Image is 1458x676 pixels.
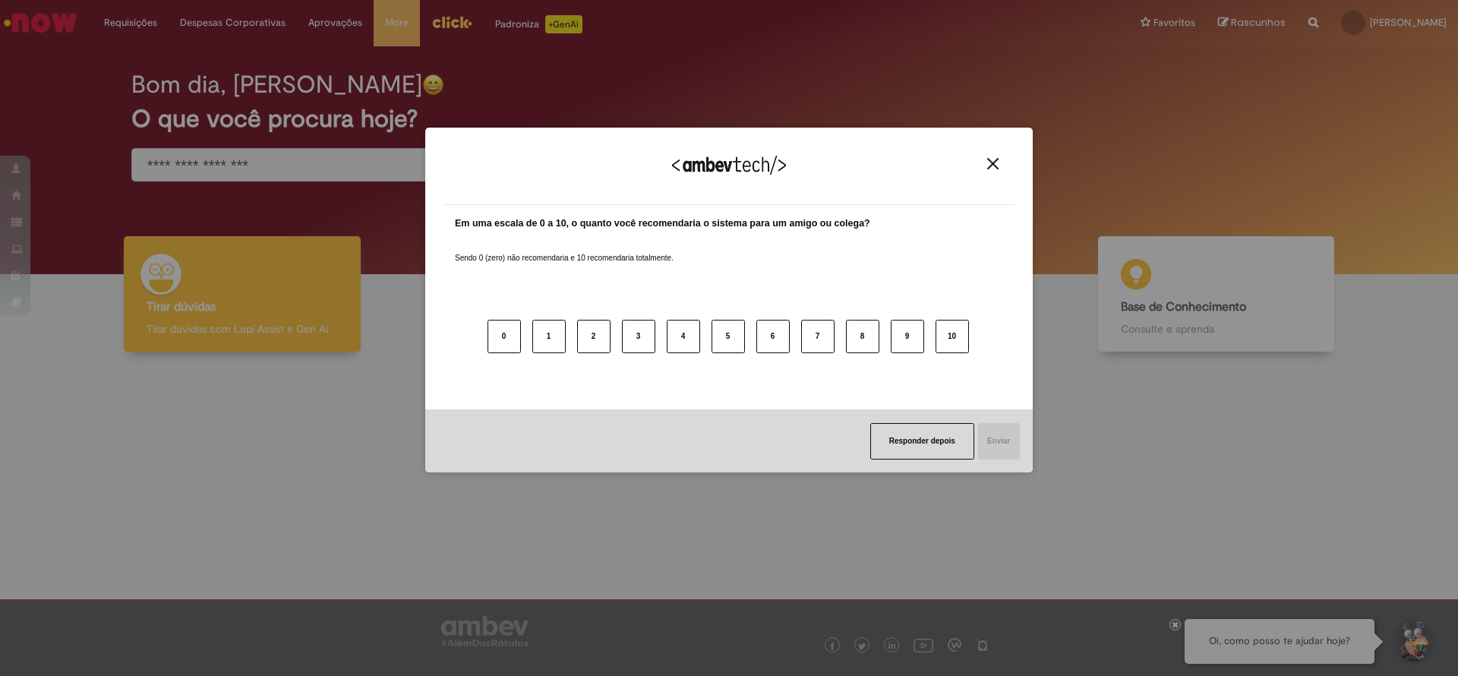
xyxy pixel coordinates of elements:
button: 5 [712,320,745,353]
button: 4 [667,320,700,353]
img: Close [987,158,999,169]
button: 3 [622,320,655,353]
button: 7 [801,320,835,353]
button: 9 [891,320,924,353]
button: 8 [846,320,879,353]
button: 6 [756,320,790,353]
label: Em uma escala de 0 a 10, o quanto você recomendaria o sistema para um amigo ou colega? [455,216,870,231]
button: Close [983,157,1003,170]
button: 1 [532,320,566,353]
button: 10 [936,320,969,353]
img: Logo Ambevtech [672,156,786,175]
button: 0 [488,320,521,353]
button: 2 [577,320,611,353]
label: Sendo 0 (zero) não recomendaria e 10 recomendaria totalmente. [455,235,674,264]
button: Responder depois [870,423,974,460]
